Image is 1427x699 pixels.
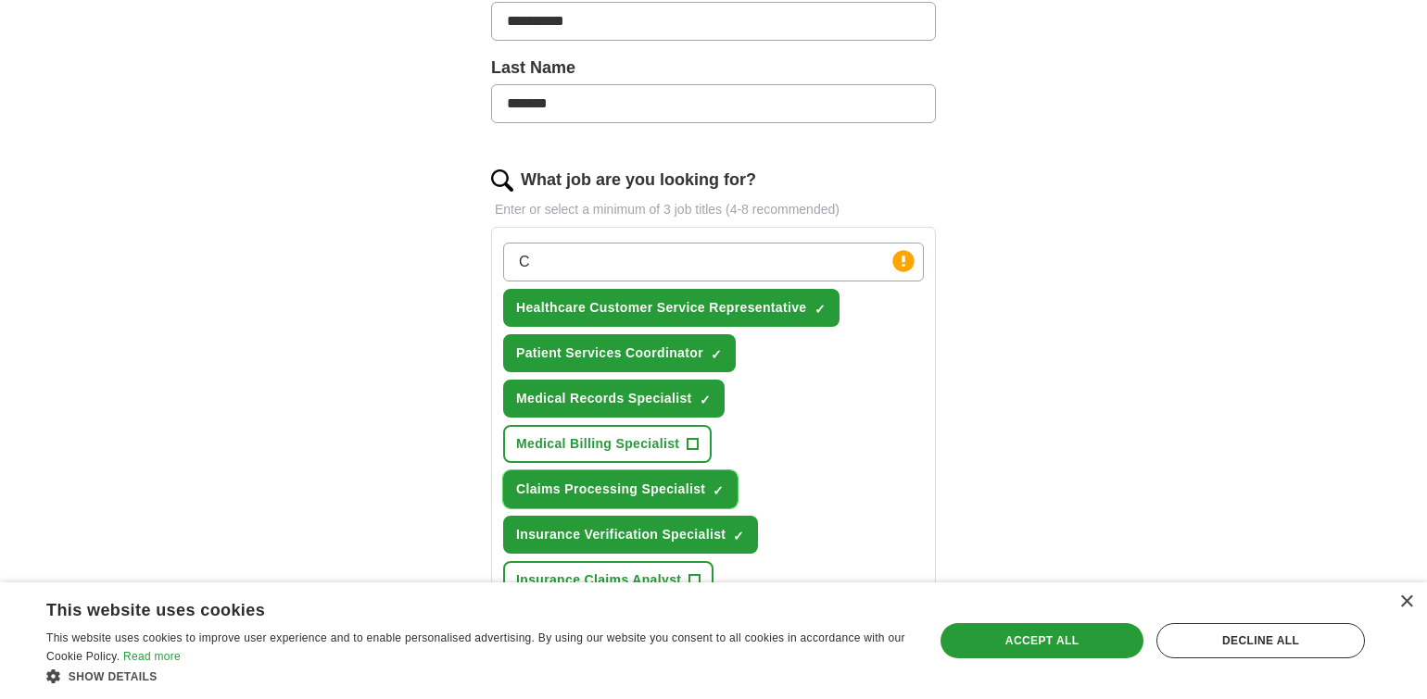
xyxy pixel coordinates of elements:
[700,393,711,407] span: ✓
[491,200,936,219] p: Enter or select a minimum of 3 job titles (4-8 recommended)
[713,483,724,498] span: ✓
[503,470,738,508] button: Claims Processing Specialist✓
[1399,595,1413,609] div: Close
[516,570,681,590] span: Insurance Claims Analyst
[491,56,936,81] label: Last Name
[503,289,840,327] button: Healthcare Customer Service Representative✓
[521,168,756,193] label: What job are you looking for?
[46,667,908,685] div: Show details
[491,169,513,192] img: search.png
[516,480,705,499] span: Claims Processing Specialist
[503,425,712,463] button: Medical Billing Specialist
[516,525,726,544] span: Insurance Verification Specialist
[733,529,744,543] span: ✓
[516,434,679,454] span: Medical Billing Specialist
[69,670,158,683] span: Show details
[941,623,1143,658] div: Accept all
[815,302,826,317] span: ✓
[503,334,736,372] button: Patient Services Coordinator✓
[516,343,703,363] span: Patient Services Coordinator
[123,650,181,663] a: Read more, opens a new window
[503,516,758,554] button: Insurance Verification Specialist✓
[503,243,924,281] input: Type a job title and press enter
[503,561,713,599] button: Insurance Claims Analyst
[516,298,807,318] span: Healthcare Customer Service Representative
[516,389,692,408] span: Medical Records Specialist
[46,593,862,621] div: This website uses cookies
[1156,623,1365,658] div: Decline all
[46,631,905,663] span: This website uses cookies to improve user experience and to enable personalised advertising. By u...
[503,380,725,418] button: Medical Records Specialist✓
[711,347,722,362] span: ✓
